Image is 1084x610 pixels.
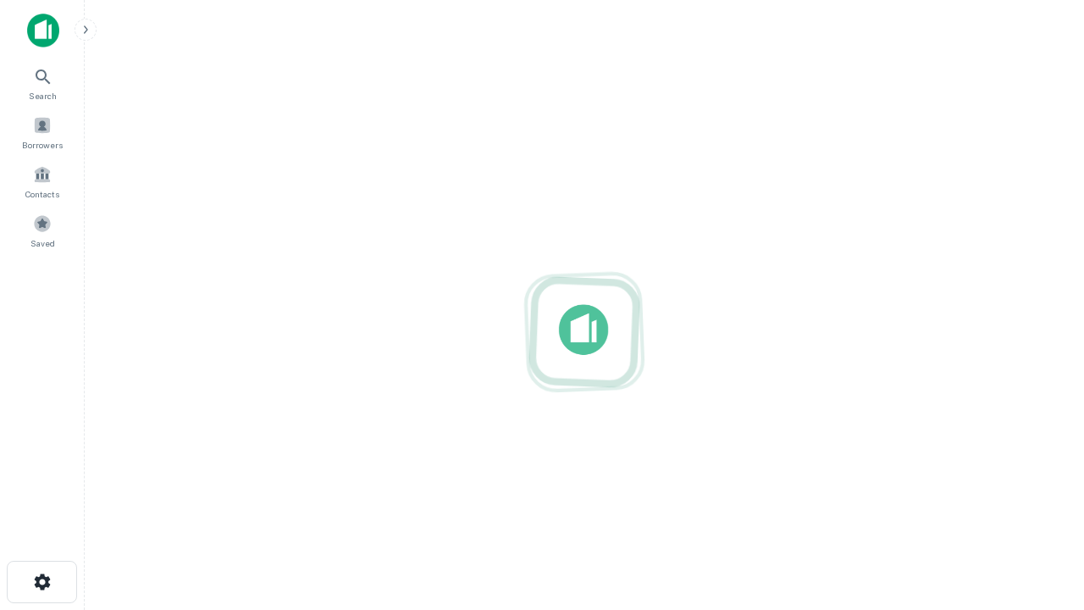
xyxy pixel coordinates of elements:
[27,14,59,47] img: capitalize-icon.png
[999,474,1084,556] iframe: Chat Widget
[25,187,59,201] span: Contacts
[29,89,57,103] span: Search
[22,138,63,152] span: Borrowers
[5,158,80,204] a: Contacts
[30,236,55,250] span: Saved
[5,109,80,155] a: Borrowers
[5,60,80,106] a: Search
[5,208,80,253] a: Saved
